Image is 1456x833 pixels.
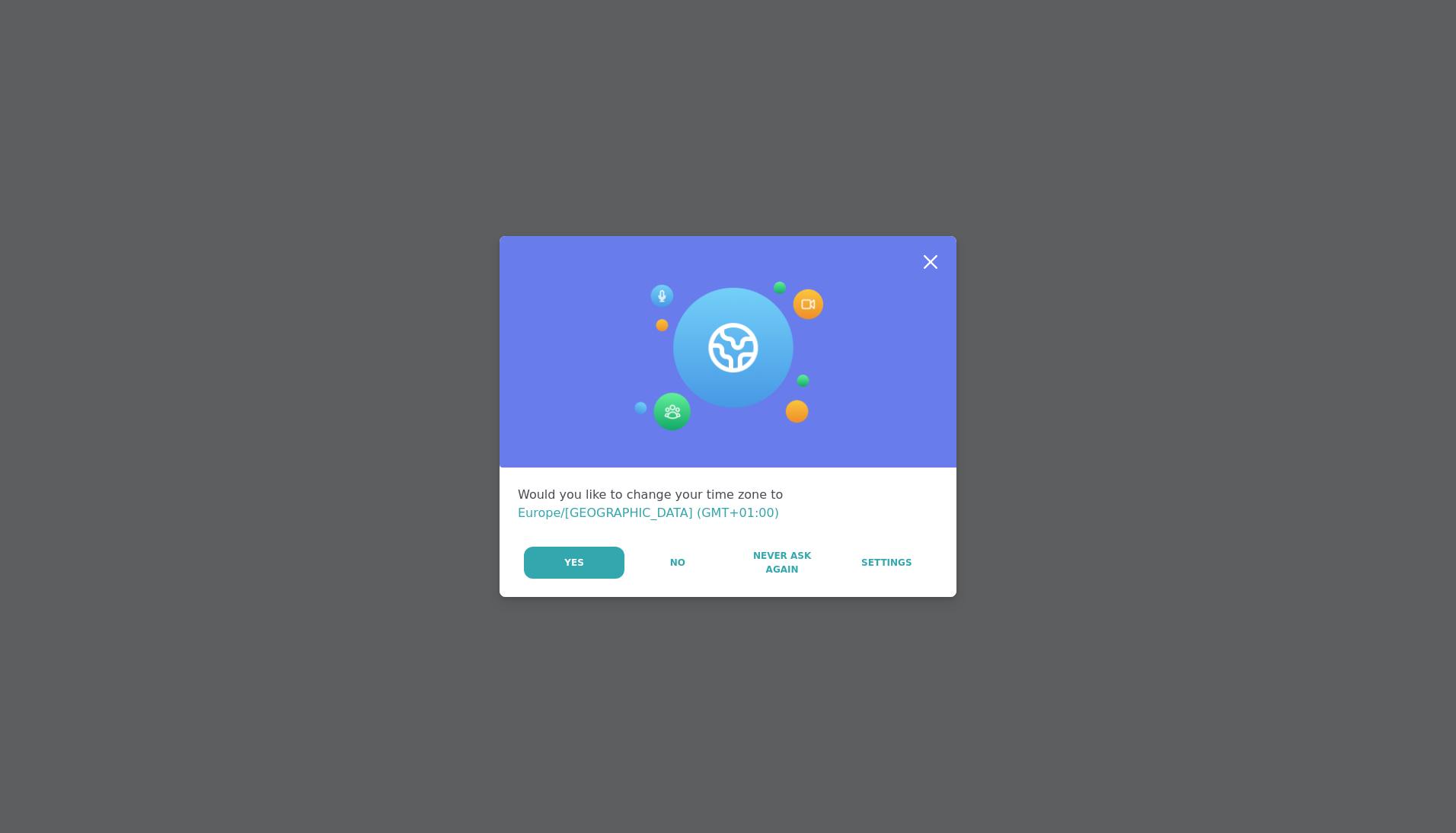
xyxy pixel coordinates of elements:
span: Settings [861,556,912,570]
img: Session Experience [633,282,823,431]
button: Never Ask Again [730,547,833,579]
span: Yes [564,556,584,570]
button: No [626,547,729,579]
span: Europe/[GEOGRAPHIC_DATA] (GMT+01:00) [518,506,779,520]
span: Never Ask Again [738,549,825,576]
div: Would you like to change your time zone to [518,486,938,522]
button: Yes [524,547,624,579]
span: No [670,556,685,570]
a: Settings [835,547,938,579]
